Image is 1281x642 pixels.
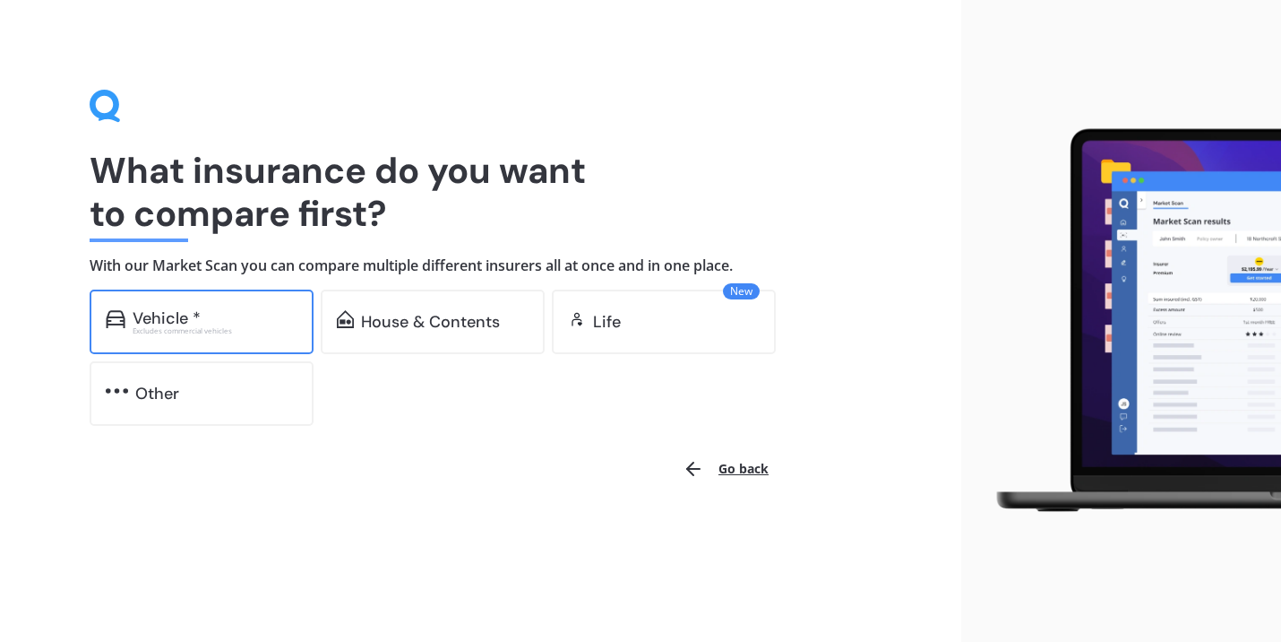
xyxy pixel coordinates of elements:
[672,447,779,490] button: Go back
[106,310,125,328] img: car.f15378c7a67c060ca3f3.svg
[133,327,297,334] div: Excludes commercial vehicles
[133,309,201,327] div: Vehicle *
[593,313,621,331] div: Life
[361,313,500,331] div: House & Contents
[135,385,179,403] div: Other
[568,310,586,328] img: life.f720d6a2d7cdcd3ad642.svg
[723,283,760,299] span: New
[337,310,354,328] img: home-and-contents.b802091223b8502ef2dd.svg
[90,149,872,235] h1: What insurance do you want to compare first?
[106,382,128,400] img: other.81dba5aafe580aa69f38.svg
[90,256,872,275] h4: With our Market Scan you can compare multiple different insurers all at once and in one place.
